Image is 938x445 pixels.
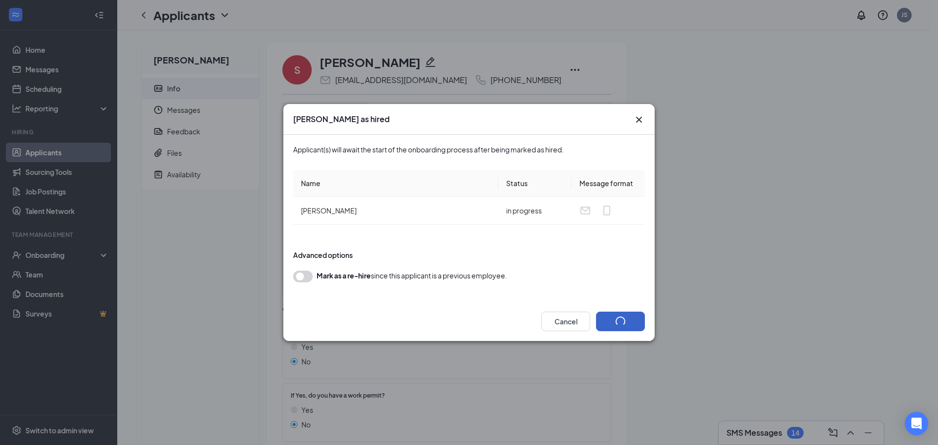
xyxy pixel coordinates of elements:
th: Name [293,170,498,197]
button: Cancel [541,312,590,331]
h3: [PERSON_NAME] as hired [293,114,390,125]
svg: Email [579,205,591,216]
th: Message format [572,170,645,197]
svg: MobileSms [601,205,613,216]
div: Advanced options [293,250,645,260]
svg: Cross [633,114,645,126]
b: Mark as a re-hire [317,271,371,280]
div: Open Intercom Messenger [905,412,928,435]
span: [PERSON_NAME] [301,206,357,215]
div: since this applicant is a previous employee. [317,271,507,280]
button: Close [633,114,645,126]
div: Applicant(s) will await the start of the onboarding process after being marked as hired. [293,145,645,154]
td: in progress [498,197,572,225]
th: Status [498,170,572,197]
